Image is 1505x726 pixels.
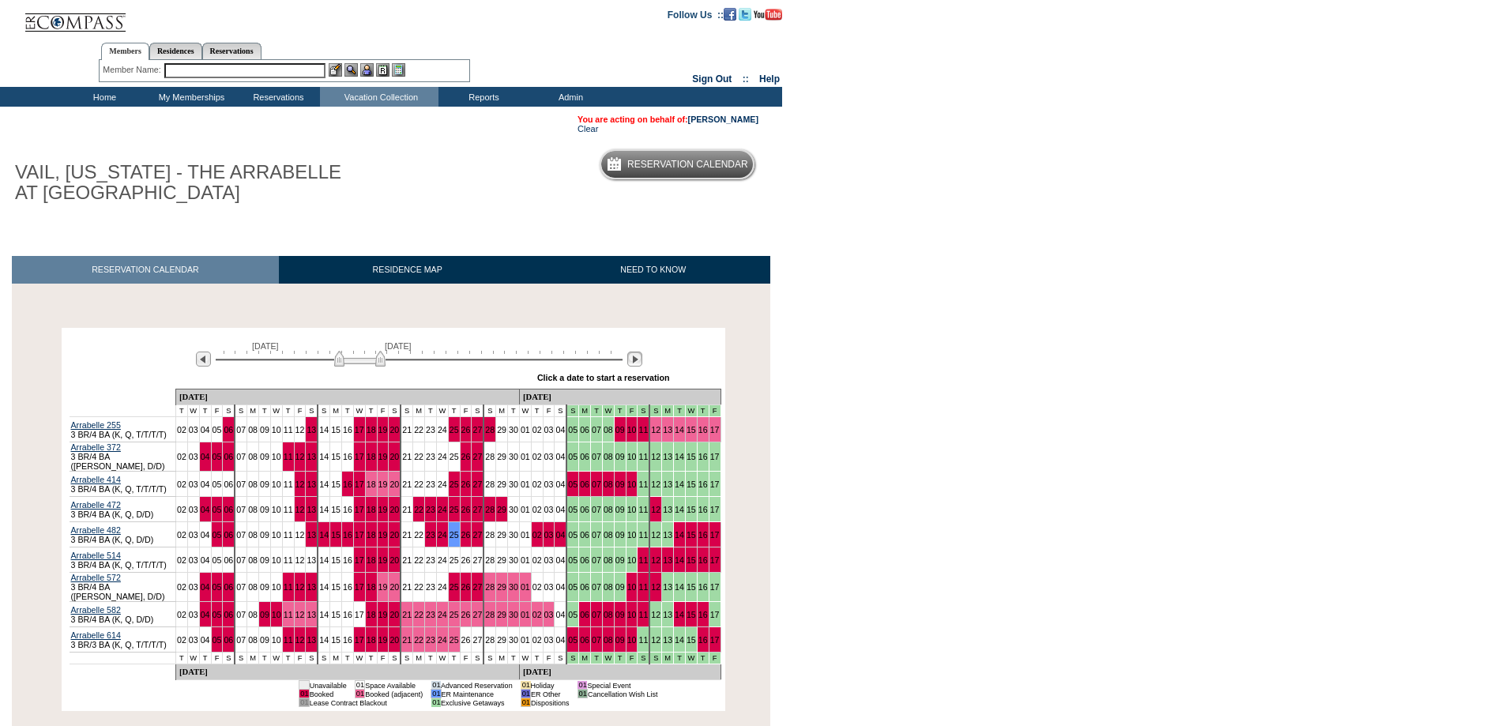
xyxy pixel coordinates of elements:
a: 05 [213,452,222,461]
a: 27 [472,452,482,461]
a: 03 [189,452,198,461]
a: 26 [461,452,471,461]
a: 09 [615,530,625,540]
a: 29 [497,505,506,514]
a: 12 [295,425,305,434]
a: 08 [604,505,613,514]
a: 19 [378,425,388,434]
a: 17 [710,530,720,540]
a: 08 [604,425,613,434]
a: 03 [189,425,198,434]
a: 30 [509,555,518,565]
a: 07 [236,480,246,489]
a: 04 [201,425,210,434]
a: 05 [568,425,578,434]
a: 11 [638,480,648,489]
a: 21 [402,480,412,489]
a: 11 [284,452,293,461]
a: 14 [319,480,329,489]
a: RESIDENCE MAP [279,256,536,284]
a: 30 [509,505,518,514]
a: 24 [438,480,447,489]
a: 13 [307,530,316,540]
a: Help [759,73,780,85]
a: NEED TO KNOW [536,256,770,284]
a: 10 [627,480,637,489]
a: 04 [201,555,210,565]
a: 01 [521,452,530,461]
a: Subscribe to our YouTube Channel [754,9,782,18]
a: 13 [663,452,672,461]
a: 15 [331,505,341,514]
a: 12 [651,530,660,540]
a: 16 [698,505,708,514]
a: 04 [201,505,210,514]
a: 16 [343,425,352,434]
a: 08 [248,452,258,461]
td: My Memberships [146,87,233,107]
a: 23 [426,452,435,461]
a: 13 [663,530,672,540]
a: 06 [580,530,589,540]
a: Arrabelle 472 [71,500,121,510]
img: Become our fan on Facebook [724,8,736,21]
a: 17 [355,452,364,461]
a: 06 [580,452,589,461]
a: 17 [355,505,364,514]
a: 10 [272,505,281,514]
a: 04 [555,425,565,434]
a: 05 [568,505,578,514]
a: 03 [544,425,554,434]
a: 10 [627,452,637,461]
a: 25 [450,530,459,540]
a: 07 [236,555,246,565]
a: 13 [307,505,316,514]
a: 22 [414,505,423,514]
a: 02 [177,555,186,565]
a: 22 [414,452,423,461]
a: 22 [414,480,423,489]
a: 11 [284,505,293,514]
a: 24 [438,425,447,434]
a: 16 [698,425,708,434]
a: 09 [615,425,625,434]
a: 16 [343,480,352,489]
td: Admin [525,87,612,107]
a: 06 [580,505,589,514]
a: Reservations [202,43,261,59]
a: 02 [532,452,542,461]
a: 20 [389,425,399,434]
a: 13 [307,555,316,565]
a: 07 [592,425,601,434]
a: 18 [367,505,376,514]
a: 30 [509,530,518,540]
a: 03 [544,480,554,489]
a: 10 [627,425,637,434]
a: 09 [260,505,269,514]
a: 16 [698,480,708,489]
a: 11 [284,530,293,540]
a: 29 [497,425,506,434]
a: 21 [402,555,412,565]
a: 11 [284,555,293,565]
a: 02 [177,530,186,540]
a: 24 [438,452,447,461]
a: 06 [224,505,233,514]
a: 14 [319,555,329,565]
a: Residences [149,43,202,59]
a: 17 [710,505,720,514]
a: 14 [675,530,684,540]
a: 15 [331,555,341,565]
a: 28 [485,555,495,565]
a: 19 [378,452,388,461]
td: Reservations [233,87,320,107]
a: 15 [331,425,341,434]
a: 06 [224,480,233,489]
a: 13 [663,480,672,489]
a: 03 [544,505,554,514]
a: 08 [248,425,258,434]
a: 12 [295,555,305,565]
a: 01 [521,480,530,489]
img: View [344,63,358,77]
a: 10 [272,530,281,540]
